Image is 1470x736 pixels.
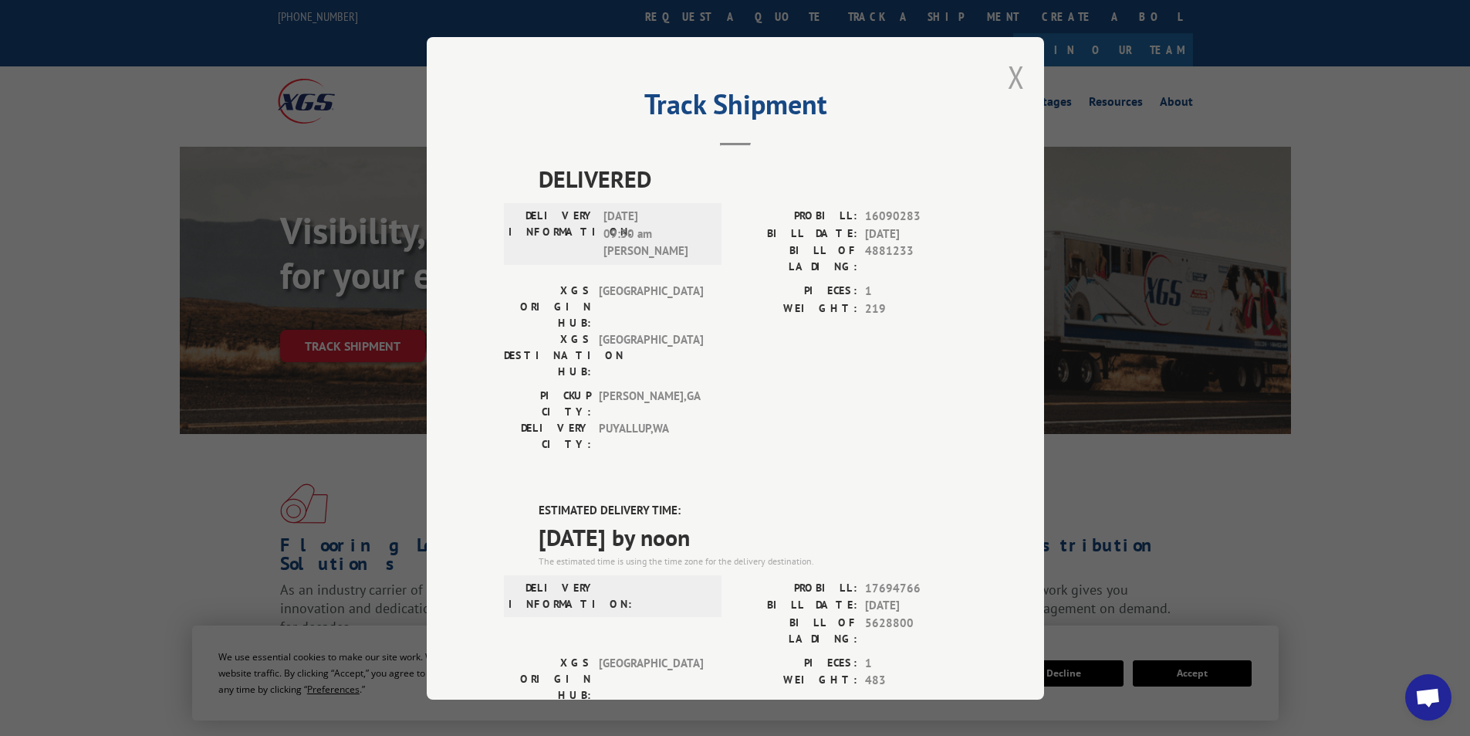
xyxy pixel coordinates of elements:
[735,208,857,226] label: PROBILL:
[865,225,967,243] span: [DATE]
[539,161,967,196] span: DELIVERED
[599,654,703,703] span: [GEOGRAPHIC_DATA]
[865,579,967,597] span: 17694766
[865,283,967,300] span: 1
[504,654,591,703] label: XGS ORIGIN HUB:
[509,208,596,260] label: DELIVERY INFORMATION:
[735,597,857,615] label: BILL DATE:
[504,388,591,420] label: PICKUP CITY:
[504,283,591,331] label: XGS ORIGIN HUB:
[539,554,967,568] div: The estimated time is using the time zone for the delivery destination.
[539,519,967,554] span: [DATE] by noon
[735,283,857,300] label: PIECES:
[865,597,967,615] span: [DATE]
[1405,674,1451,721] div: Open chat
[504,331,591,380] label: XGS DESTINATION HUB:
[599,331,703,380] span: [GEOGRAPHIC_DATA]
[735,579,857,597] label: PROBILL:
[599,420,703,453] span: PUYALLUP , WA
[865,243,967,275] span: 4881233
[865,654,967,672] span: 1
[735,243,857,275] label: BILL OF LADING:
[603,208,708,260] span: [DATE] 09:30 am [PERSON_NAME]
[509,579,596,612] label: DELIVERY INFORMATION:
[865,672,967,690] span: 483
[735,654,857,672] label: PIECES:
[504,420,591,453] label: DELIVERY CITY:
[865,614,967,646] span: 5628800
[1008,56,1025,97] button: Close modal
[735,672,857,690] label: WEIGHT:
[599,283,703,331] span: [GEOGRAPHIC_DATA]
[735,300,857,317] label: WEIGHT:
[865,300,967,317] span: 219
[599,388,703,420] span: [PERSON_NAME] , GA
[865,208,967,226] span: 16090283
[539,502,967,520] label: ESTIMATED DELIVERY TIME:
[735,225,857,243] label: BILL DATE:
[735,614,857,646] label: BILL OF LADING:
[504,93,967,123] h2: Track Shipment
